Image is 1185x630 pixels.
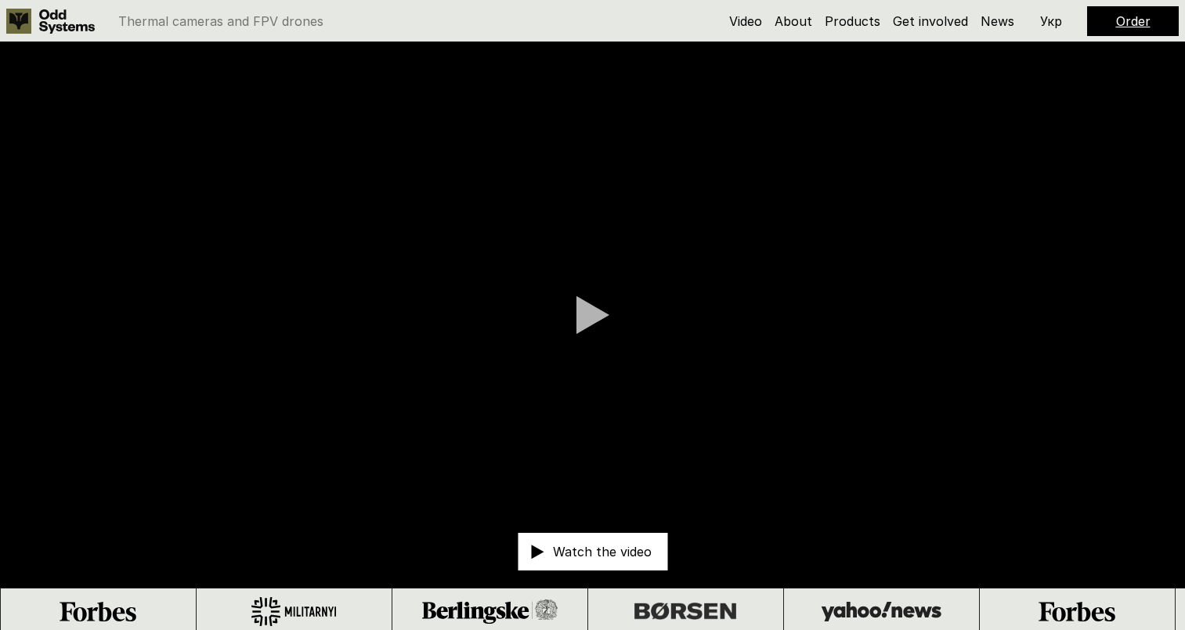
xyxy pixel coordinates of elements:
[729,13,762,29] a: Video
[1116,13,1151,29] a: Order
[775,13,812,29] a: About
[118,15,323,27] p: Thermal cameras and FPV drones
[825,13,880,29] a: Products
[893,13,968,29] a: Get involved
[553,545,652,558] p: Watch the video
[1040,15,1062,27] p: Укр
[981,13,1014,29] a: News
